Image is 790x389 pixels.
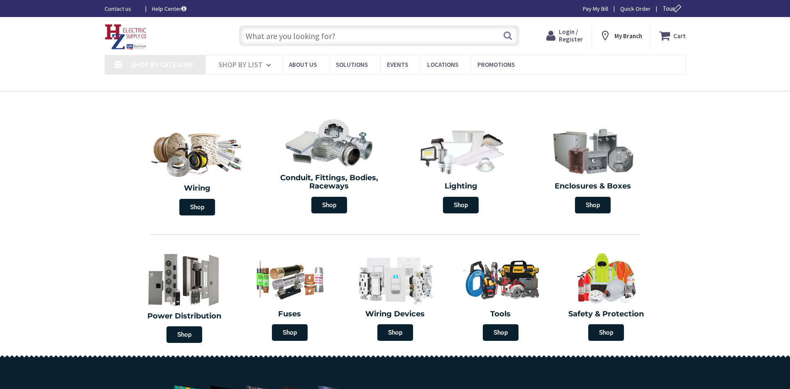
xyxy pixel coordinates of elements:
[427,61,458,69] span: Locations
[336,61,368,69] span: Solutions
[663,5,684,12] span: Tour
[560,310,653,318] h2: Safety & Protection
[105,24,147,50] img: HZ Electric Supply
[673,28,686,43] strong: Cart
[401,182,521,191] h2: Lighting
[130,60,194,69] span: Shop By Category
[132,247,237,347] a: Power Distribution Shop
[546,28,583,43] a: Login / Register
[529,122,657,218] a: Enclosures & Boxes Shop
[397,122,525,218] a: Lighting Shop
[588,324,624,341] span: Shop
[483,324,519,341] span: Shop
[377,324,413,341] span: Shop
[559,28,583,43] span: Login / Register
[443,197,479,213] span: Shop
[477,61,515,69] span: Promotions
[454,310,547,318] h2: Tools
[105,5,139,13] a: Contact us
[311,197,347,213] span: Shop
[450,247,551,345] a: Tools Shop
[272,324,308,341] span: Shop
[575,197,611,213] span: Shop
[218,60,263,69] span: Shop By List
[533,182,653,191] h2: Enclosures & Boxes
[289,61,317,69] span: About Us
[349,310,442,318] h2: Wiring Devices
[179,199,215,215] span: Shop
[583,5,608,13] a: Pay My Bill
[345,247,446,345] a: Wiring Devices Shop
[659,28,686,43] a: Cart
[599,28,642,43] div: My Branch
[166,326,202,343] span: Shop
[620,5,651,13] a: Quick Order
[152,5,186,13] a: Help Center
[136,184,259,193] h2: Wiring
[243,310,336,318] h2: Fuses
[239,25,519,46] input: What are you looking for?
[132,122,264,220] a: Wiring Shop
[555,247,657,345] a: Safety & Protection Shop
[387,61,408,69] span: Events
[265,114,393,218] a: Conduit, Fittings, Bodies, Raceways Shop
[239,247,340,345] a: Fuses Shop
[136,312,233,320] h2: Power Distribution
[269,174,389,191] h2: Conduit, Fittings, Bodies, Raceways
[614,32,642,40] strong: My Branch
